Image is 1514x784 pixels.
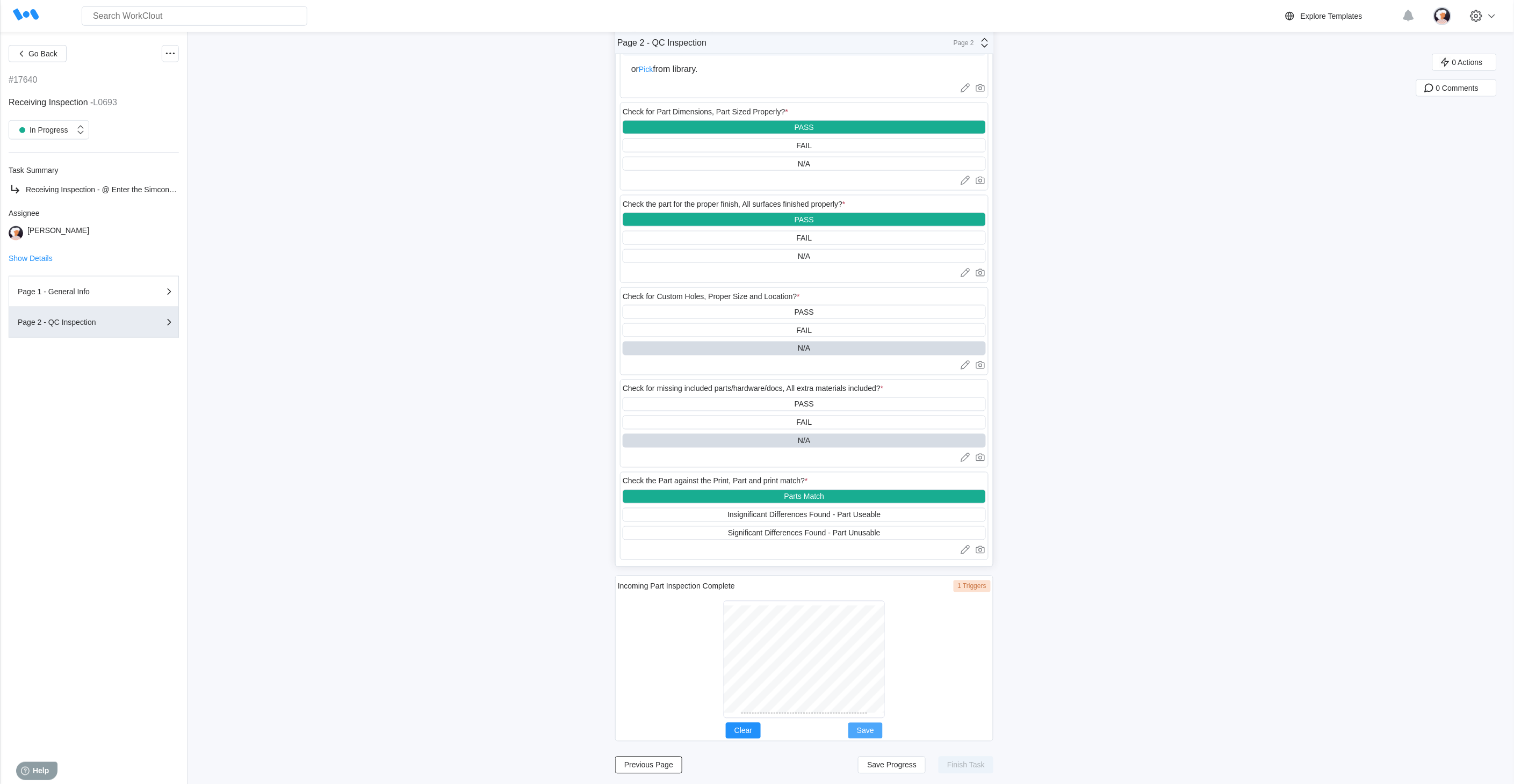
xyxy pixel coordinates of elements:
img: user-4.png [1433,7,1452,25]
span: Previous Page [624,761,673,769]
a: Receiving Inspection - @ Enter the Simcona Part Number (CAD# etc.) [9,183,179,196]
button: Clear [726,723,761,739]
img: user-4.png [9,226,23,241]
span: Finish Task [947,761,985,769]
input: Search WorkClout [82,6,307,26]
div: Assignee [9,209,179,217]
div: Page 2 [947,39,974,47]
button: Previous Page [615,757,682,774]
button: Save [848,723,883,739]
div: or from library. [631,64,977,74]
span: Clear [734,727,752,735]
span: Save Progress [867,761,917,769]
div: N/A [798,159,810,168]
button: Show Details [9,255,53,262]
div: Page 2 - QC Inspection [18,318,125,326]
div: N/A [798,252,810,260]
div: Incoming Part Inspection Complete [618,582,735,591]
div: Page 1 - General Info [18,288,125,295]
div: Check for Custom Holes, Proper Size and Location? [623,292,800,301]
button: 0 Comments [1416,79,1497,97]
div: PASS [795,400,814,409]
span: Receiving Inspection - [9,98,93,107]
div: N/A [798,344,810,353]
div: FAIL [797,234,812,242]
span: Go Back [28,50,57,57]
div: Check for Part Dimensions, Part Sized Properly? [623,107,788,116]
span: Receiving Inspection - @ Enter the Simcona Part Number (CAD# etc.) [26,185,259,194]
a: Explore Templates [1284,10,1397,23]
div: In Progress [15,122,68,137]
div: Significant Differences Found - Part Unusable [728,529,881,538]
div: PASS [795,123,814,132]
button: Page 1 - General Info [9,276,179,307]
div: Check the part for the proper finish, All surfaces finished properly? [623,200,846,208]
div: Check for missing included parts/hardware/docs, All extra materials included? [623,384,884,393]
div: Parts Match [784,492,825,501]
div: PASS [795,308,814,316]
div: PASS [795,215,814,224]
button: Page 2 - QC Inspection [9,307,179,338]
div: FAIL [797,141,812,150]
button: Save Progress [858,757,926,774]
button: Finish Task [939,757,993,774]
div: [PERSON_NAME] [27,226,89,241]
div: Task Summary [9,166,179,175]
mark: L0693 [93,98,117,107]
div: #17640 [9,75,37,85]
span: 0 Comments [1436,84,1479,92]
button: 0 Actions [1432,54,1497,71]
div: Insignificant Differences Found - Part Useable [727,511,881,519]
div: FAIL [797,418,812,427]
div: Page 2 - QC Inspection [617,38,706,48]
span: 0 Actions [1452,59,1483,66]
span: Save [857,727,874,735]
div: 1 Triggers [954,580,991,592]
div: N/A [798,437,810,445]
button: Go Back [9,45,67,62]
div: Explore Templates [1301,12,1362,20]
div: Check the Part against the Print, Part and print match? [623,477,808,485]
div: FAIL [797,326,812,335]
span: Pick [639,65,653,74]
